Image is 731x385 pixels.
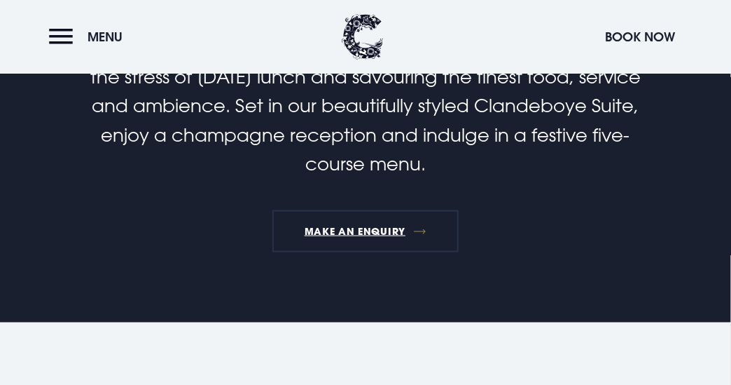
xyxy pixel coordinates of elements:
button: Menu [49,22,130,52]
span: Menu [88,29,123,45]
img: Clandeboye Lodge [342,14,384,60]
button: Book Now [598,22,682,52]
p: Indulge in a sumptuous feast for you and your family, avoiding the stress of [DATE] lunch and sav... [76,33,655,179]
a: MAKE AN ENQUIRY [272,210,458,252]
